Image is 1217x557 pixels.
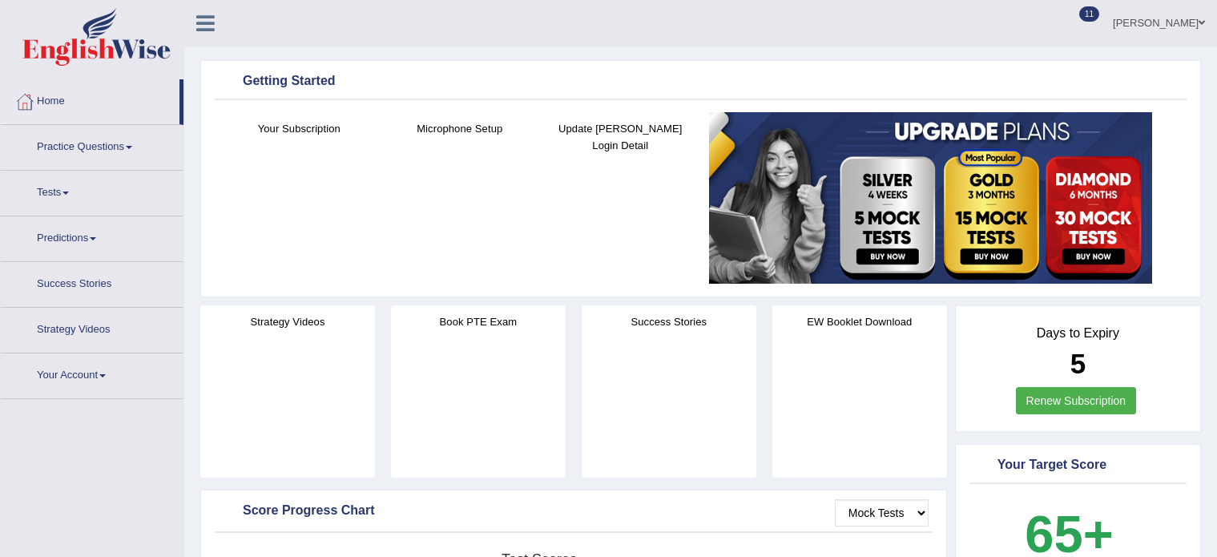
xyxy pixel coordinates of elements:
[388,120,533,137] h4: Microphone Setup
[1,353,183,394] a: Your Account
[219,499,929,523] div: Score Progress Chart
[200,313,375,330] h4: Strategy Videos
[1,216,183,256] a: Predictions
[548,120,693,154] h4: Update [PERSON_NAME] Login Detail
[1,262,183,302] a: Success Stories
[1079,6,1099,22] span: 11
[391,313,566,330] h4: Book PTE Exam
[1,125,183,165] a: Practice Questions
[1,79,179,119] a: Home
[973,454,1183,478] div: Your Target Score
[1016,387,1137,414] a: Renew Subscription
[772,313,947,330] h4: EW Booklet Download
[1,308,183,348] a: Strategy Videos
[582,313,756,330] h4: Success Stories
[227,120,372,137] h4: Your Subscription
[973,326,1183,341] h4: Days to Expiry
[1,171,183,211] a: Tests
[709,112,1152,284] img: small5.jpg
[1070,348,1086,379] b: 5
[219,70,1183,94] div: Getting Started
